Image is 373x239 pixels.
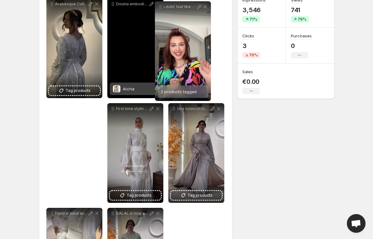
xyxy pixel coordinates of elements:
[164,4,196,9] p: I didnt feel like overcomplicating things [DATE] I just wanted to feel good Feminine At ease So I...
[177,106,209,111] p: Una coleccin inspirada en la tradicin Y con toda la fuerza del presente
[298,17,306,22] span: 79%
[116,2,148,7] p: Dounia embodies the very essence of Kaftan Elegance timeless beauty effortless sophistication and...
[242,33,254,39] h3: Clicks
[116,211,148,216] p: DALAL is now available Architectural cut Embroidery with intention A presence that commands This ...
[55,2,87,7] p: Arabesque Collection [DATE] Unrepeatable pieces Limited release No restock Set your reminder Beca...
[66,88,91,94] span: Tag products
[242,69,253,75] h3: Sales
[291,6,309,14] p: 741
[55,211,87,216] p: Hand in hand with her best friend the KE bride shines on her unforgettable day
[291,42,312,50] p: 0
[168,103,224,203] div: Una coleccin inspirada en la tradicin Y con toda la fuerza del presenteTag products
[242,6,266,14] p: 3,546
[242,42,260,50] p: 3
[107,103,163,203] div: First time styling a Moroccan Takchita How did I do Obsessed with this one from kaftanelegance es...
[110,191,161,200] button: Tag products
[347,214,366,233] div: Open chat
[116,106,148,111] p: First time styling a Moroccan Takchita How did I do Obsessed with this one from kaftanelegance es...
[155,1,211,101] div: I didnt feel like overcomplicating things [DATE] I just wanted to feel good Feminine At ease So I...
[249,17,257,22] span: 71%
[49,86,100,95] button: Tag products
[188,192,212,198] span: Tag products
[127,192,152,198] span: Tag products
[242,78,260,85] p: €0.00
[249,53,258,58] span: 70%
[161,89,197,94] span: 2 products tagged
[171,191,222,200] button: Tag products
[123,86,134,91] span: Aïcha
[291,33,312,39] h3: Purchases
